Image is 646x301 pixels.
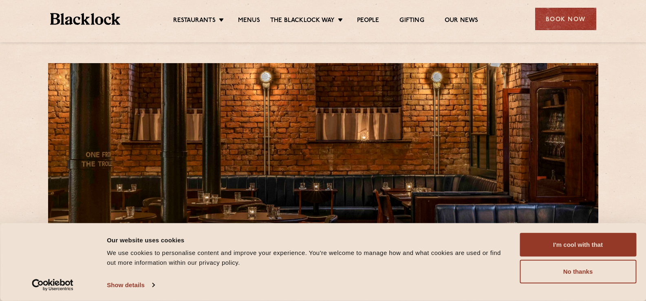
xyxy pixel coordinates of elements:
[520,260,636,283] button: No thanks
[107,279,154,291] a: Show details
[520,233,636,257] button: I'm cool with that
[107,235,501,245] div: Our website uses cookies
[17,279,88,291] a: Usercentrics Cookiebot - opens in a new window
[50,13,121,25] img: BL_Textured_Logo-footer-cropped.svg
[238,17,260,26] a: Menus
[173,17,216,26] a: Restaurants
[357,17,379,26] a: People
[107,248,501,268] div: We use cookies to personalise content and improve your experience. You're welcome to manage how a...
[270,17,335,26] a: The Blacklock Way
[445,17,478,26] a: Our News
[535,8,596,30] div: Book Now
[399,17,424,26] a: Gifting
